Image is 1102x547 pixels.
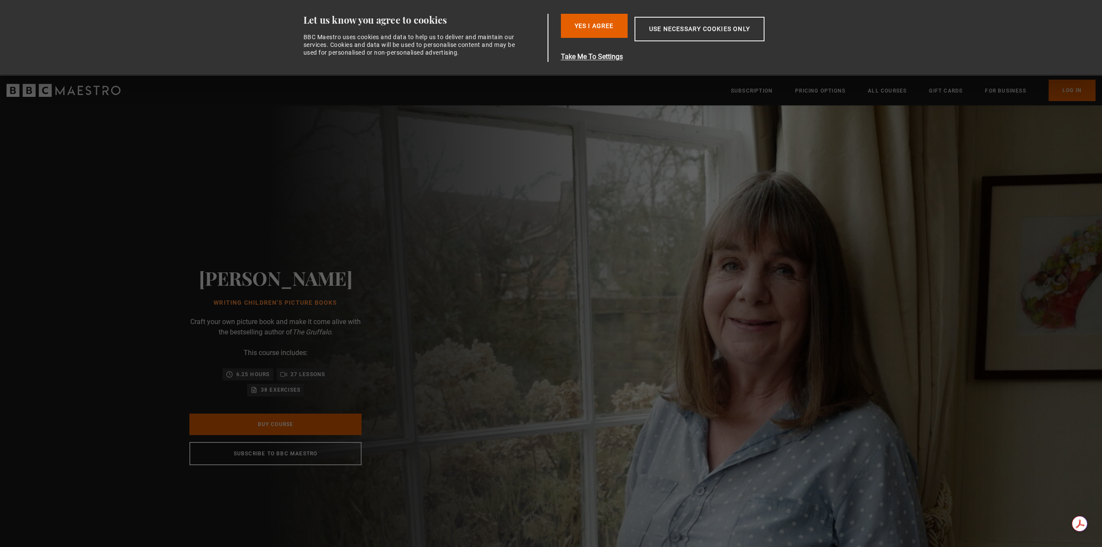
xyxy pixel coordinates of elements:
[189,317,362,337] p: Craft your own picture book and make it come alive with the bestselling author of .
[1049,80,1096,101] a: Log In
[261,386,300,394] p: 38 exercises
[929,87,963,95] a: Gift Cards
[731,80,1096,101] nav: Primary
[561,52,805,62] button: Take Me To Settings
[6,84,121,97] svg: BBC Maestro
[635,17,765,41] button: Use necessary cookies only
[189,414,362,435] a: Buy Course
[985,87,1026,95] a: For business
[561,14,628,38] button: Yes I Agree
[291,370,325,379] p: 27 lessons
[303,33,520,57] div: BBC Maestro uses cookies and data to help us to deliver and maintain our services. Cookies and da...
[303,14,545,26] div: Let us know you agree to cookies
[189,442,362,465] a: Subscribe to BBC Maestro
[199,300,353,306] h1: Writing Children's Picture Books
[795,87,845,95] a: Pricing Options
[244,348,308,358] p: This course includes:
[731,87,773,95] a: Subscription
[868,87,907,95] a: All Courses
[292,328,331,336] i: The Gruffalo
[199,267,353,289] h2: [PERSON_NAME]
[236,370,270,379] p: 6.25 hours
